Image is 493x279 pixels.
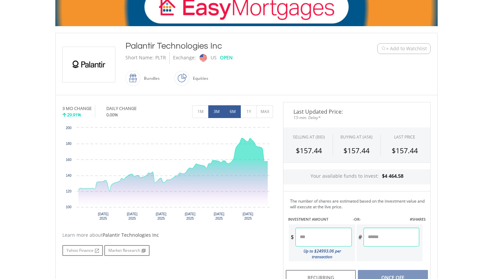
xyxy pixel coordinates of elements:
[382,173,403,179] span: $4 464.58
[377,43,431,54] button: Watchlist + Add to Watchlist
[66,126,71,130] text: 200
[62,124,273,225] svg: Interactive chart
[288,217,328,222] label: INVESTMENT AMOUNT
[243,212,254,220] text: [DATE] 2025
[141,70,160,87] div: Bundles
[104,245,150,256] a: Market Research
[293,134,325,140] div: SELLING AT (BID)
[288,109,425,114] span: Last Updated Price:
[283,169,430,184] div: Your available funds to invest:
[66,158,71,162] text: 160
[125,52,154,64] div: Short Name:
[343,146,370,155] span: $157.44
[353,217,361,222] label: -OR-
[386,45,427,52] span: + Add to Watchlist
[288,114,425,121] span: 15-min. Delay*
[211,52,217,64] div: US
[125,40,336,52] div: Palantir Technologies Inc
[220,52,233,64] div: OPEN
[173,52,196,64] div: Exchange:
[296,146,322,155] span: $157.44
[62,124,273,225] div: Chart. Highcharts interactive chart.
[67,112,81,118] span: 29.91%
[156,212,167,220] text: [DATE] 2025
[106,105,159,112] div: DAILY CHANGE
[62,245,103,256] a: Yahoo Finance
[62,232,273,238] div: Learn more about
[200,54,207,62] img: nasdaq.png
[185,212,196,220] text: [DATE] 2025
[394,134,415,140] div: LAST PRICE
[392,146,418,155] span: $157.44
[257,105,273,118] button: MAX
[357,228,364,246] div: #
[66,189,71,193] text: 120
[340,134,373,140] span: BUYING AT (ASK)
[127,212,138,220] text: [DATE] 2025
[240,105,257,118] button: 1Y
[66,142,71,146] text: 180
[192,105,209,118] button: 1M
[410,217,426,222] label: #SHARES
[290,198,428,210] div: The number of shares are estimated based on the investment value and will execute at the live price.
[66,205,71,209] text: 100
[208,105,225,118] button: 3M
[64,47,114,82] img: EQU.US.PLTR.png
[381,46,386,51] img: Watchlist
[289,228,295,246] div: $
[214,212,224,220] text: [DATE] 2025
[155,52,166,64] div: PLTR
[106,112,118,118] span: 0.00%
[62,105,92,112] div: 3 MO CHANGE
[98,212,109,220] text: [DATE] 2025
[189,70,208,87] div: Equities
[103,232,159,238] span: Palantir Technologies Inc
[66,174,71,177] text: 140
[289,246,352,261] div: Up to $24993.06 per transaction
[224,105,241,118] button: 6M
